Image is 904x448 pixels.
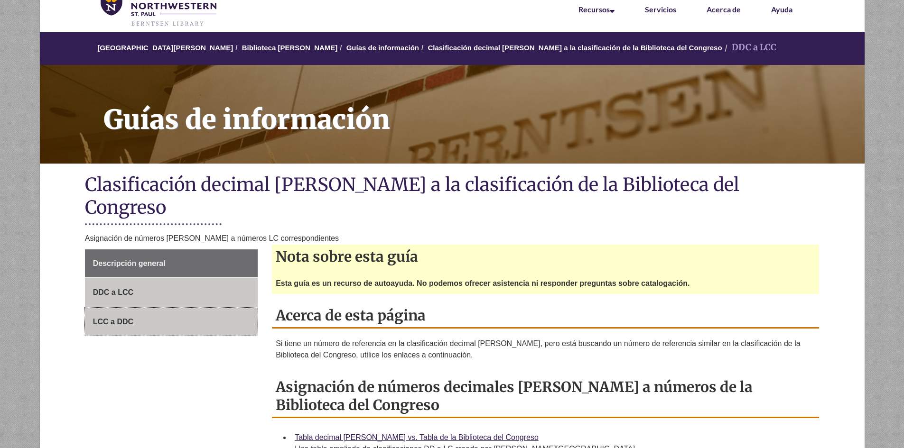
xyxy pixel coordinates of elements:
a: Guías de información [346,44,419,52]
font: Recursos [578,5,610,14]
font: DDC a LCC [732,42,776,53]
a: LCC a DDC [85,308,258,336]
a: Guías de información [40,65,865,164]
a: Biblioteca [PERSON_NAME] [242,44,338,52]
font: Asignación de números decimales [PERSON_NAME] a números de la Biblioteca del Congreso [276,378,753,414]
a: DDC a LCC [85,278,258,307]
a: [GEOGRAPHIC_DATA][PERSON_NAME] [97,44,233,52]
a: Descripción general [85,249,258,278]
div: Menú de la página de guía [85,249,258,336]
a: Ayuda [771,5,792,14]
a: Clasificación decimal [PERSON_NAME] a la clasificación de la Biblioteca del Congreso [428,44,722,52]
a: Acerca de [707,5,741,14]
a: Tabla decimal [PERSON_NAME] vs. Tabla de la Biblioteca del Congreso [295,433,539,441]
font: Nota sobre esta guía [276,247,418,265]
font: Esta guía es un recurso de autoayuda. No podemos ofrecer asistencia ni responder preguntas sobre ... [276,279,690,287]
a: Servicios [645,5,676,14]
font: Clasificación decimal [PERSON_NAME] a la clasificación de la Biblioteca del Congreso [85,173,739,219]
font: Si tiene un número de referencia en la clasificación decimal [PERSON_NAME], pero está buscando un... [276,339,800,359]
font: LCC a DDC [93,318,133,326]
font: Descripción general [93,259,166,267]
font: Acerca de esta página [276,306,426,324]
font: Guías de información [103,103,390,136]
font: DDC a LCC [93,288,133,296]
font: Asignación de números [PERSON_NAME] a números LC correspondientes [85,234,339,242]
a: Recursos [578,5,615,14]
